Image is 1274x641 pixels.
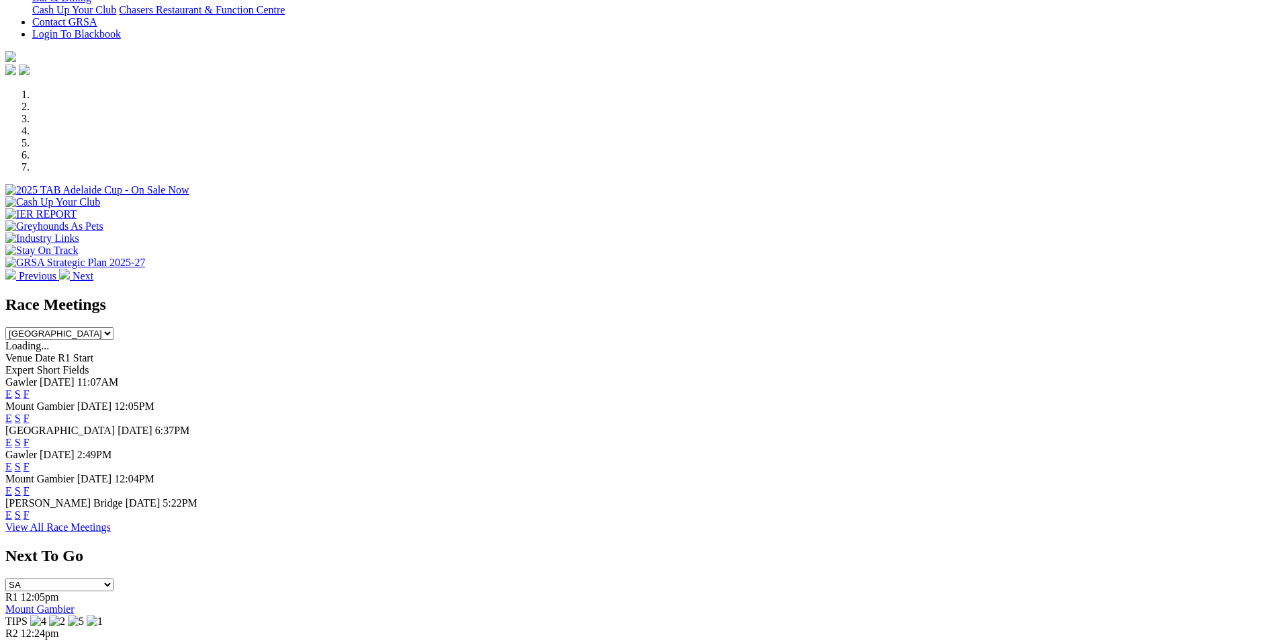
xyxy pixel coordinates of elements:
[126,497,161,509] span: [DATE]
[59,269,70,280] img: chevron-right-pager-white.svg
[5,340,49,351] span: Loading...
[19,65,30,75] img: twitter.svg
[24,461,30,472] a: F
[5,51,16,62] img: logo-grsa-white.png
[24,388,30,400] a: F
[49,615,65,628] img: 2
[15,413,21,424] a: S
[40,449,75,460] span: [DATE]
[15,485,21,497] a: S
[5,497,123,509] span: [PERSON_NAME] Bridge
[21,591,59,603] span: 12:05pm
[5,461,12,472] a: E
[15,437,21,448] a: S
[32,4,1269,16] div: Bar & Dining
[5,245,78,257] img: Stay On Track
[5,208,77,220] img: IER REPORT
[24,509,30,521] a: F
[58,352,93,364] span: R1 Start
[5,269,16,280] img: chevron-left-pager-white.svg
[114,400,154,412] span: 12:05PM
[62,364,89,376] span: Fields
[5,413,12,424] a: E
[5,376,37,388] span: Gawler
[24,437,30,448] a: F
[40,376,75,388] span: [DATE]
[5,270,59,282] a: Previous
[77,449,112,460] span: 2:49PM
[5,220,103,232] img: Greyhounds As Pets
[114,473,154,484] span: 12:04PM
[5,232,79,245] img: Industry Links
[30,615,46,628] img: 4
[119,4,285,15] a: Chasers Restaurant & Function Centre
[5,473,75,484] span: Mount Gambier
[5,628,18,639] span: R2
[87,615,103,628] img: 1
[32,28,121,40] a: Login To Blackbook
[5,184,189,196] img: 2025 TAB Adelaide Cup - On Sale Now
[155,425,190,436] span: 6:37PM
[19,270,56,282] span: Previous
[15,388,21,400] a: S
[5,449,37,460] span: Gawler
[5,196,100,208] img: Cash Up Your Club
[73,270,93,282] span: Next
[118,425,152,436] span: [DATE]
[77,473,112,484] span: [DATE]
[21,628,59,639] span: 12:24pm
[5,603,75,615] a: Mount Gambier
[32,16,97,28] a: Contact GRSA
[5,400,75,412] span: Mount Gambier
[5,509,12,521] a: E
[35,352,55,364] span: Date
[163,497,197,509] span: 5:22PM
[77,400,112,412] span: [DATE]
[5,615,28,627] span: TIPS
[5,65,16,75] img: facebook.svg
[32,4,116,15] a: Cash Up Your Club
[5,364,34,376] span: Expert
[37,364,60,376] span: Short
[68,615,84,628] img: 5
[24,413,30,424] a: F
[15,461,21,472] a: S
[5,425,115,436] span: [GEOGRAPHIC_DATA]
[15,509,21,521] a: S
[5,591,18,603] span: R1
[5,352,32,364] span: Venue
[5,388,12,400] a: E
[77,376,119,388] span: 11:07AM
[5,296,1269,314] h2: Race Meetings
[5,485,12,497] a: E
[24,485,30,497] a: F
[5,521,111,533] a: View All Race Meetings
[59,270,93,282] a: Next
[5,257,145,269] img: GRSA Strategic Plan 2025-27
[5,437,12,448] a: E
[5,547,1269,565] h2: Next To Go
